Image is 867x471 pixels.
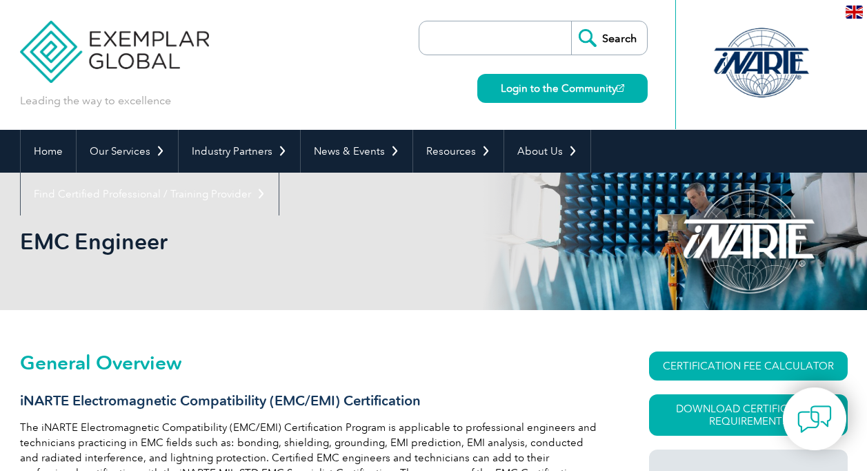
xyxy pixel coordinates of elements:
p: Leading the way to excellence [20,93,171,108]
a: Login to the Community [477,74,648,103]
a: Resources [413,130,504,173]
input: Search [571,21,647,55]
img: en [846,6,863,19]
img: contact-chat.png [797,402,832,436]
img: open_square.png [617,84,624,92]
h1: EMC Engineer [20,228,550,255]
a: Download Certification Requirements [649,394,848,436]
a: News & Events [301,130,412,173]
h3: iNARTE Electromagnetic Compatibility (EMC/EMI) Certification [20,392,599,410]
a: About Us [504,130,590,173]
a: CERTIFICATION FEE CALCULATOR [649,352,848,381]
a: Home [21,130,76,173]
h2: General Overview [20,352,599,374]
a: Industry Partners [179,130,300,173]
a: Our Services [77,130,178,173]
a: Find Certified Professional / Training Provider [21,173,279,215]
